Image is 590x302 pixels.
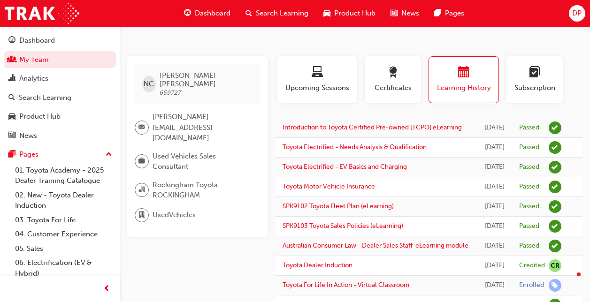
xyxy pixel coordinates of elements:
span: news-icon [8,132,15,140]
div: Passed [519,242,539,250]
div: Analytics [19,73,48,84]
span: [PERSON_NAME][EMAIL_ADDRESS][DOMAIN_NAME] [153,112,253,143]
span: DP [572,8,582,19]
span: search-icon [8,94,15,102]
a: 04. Customer Experience [11,227,116,242]
span: laptop-icon [312,67,323,79]
a: Toyota For Life In Action - Virtual Classroom [283,281,409,289]
span: Subscription [513,83,556,93]
img: Trak [5,3,79,24]
a: Product Hub [4,108,116,125]
span: Rockingham Toyota - ROCKINGHAM [153,180,253,201]
span: Pages [445,8,464,19]
a: Dashboard [4,32,116,49]
span: UsedVehicles [153,210,196,220]
span: prev-icon [103,283,110,295]
div: Passed [519,143,539,152]
span: Dashboard [195,8,230,19]
span: car-icon [323,8,330,19]
a: News [4,127,116,144]
span: search-icon [245,8,252,19]
a: Toyota Motor Vehicle Insurance [283,182,375,190]
div: Enrolled [519,281,544,290]
span: Learning History [436,83,491,93]
a: news-iconNews [383,4,427,23]
span: award-icon [387,67,398,79]
div: Passed [519,222,539,231]
span: guage-icon [184,8,191,19]
span: Product Hub [334,8,375,19]
span: NC [144,79,154,90]
a: SPK9102 Toyota Fleet Plan (eLearning) [283,202,394,210]
div: Wed Aug 27 2025 09:35:45 GMT+0800 (Australian Western Standard Time) [485,221,505,232]
span: briefcase-icon [138,155,145,167]
div: Wed Aug 27 2025 11:04:28 GMT+0800 (Australian Western Standard Time) [485,142,505,153]
a: Toyota Dealer Induction [283,261,352,269]
a: SPK9103 Toyota Sales Policies (eLearning) [283,222,403,230]
button: Learning History [429,56,499,103]
div: Passed [519,123,539,132]
div: Dashboard [19,35,55,46]
span: News [401,8,419,19]
span: chart-icon [8,75,15,83]
a: Search Learning [4,89,116,106]
button: Certificates [365,56,421,103]
a: 05. Sales [11,242,116,256]
span: Search Learning [256,8,308,19]
span: Used Vehicles Sales Consultant [153,151,253,172]
span: learningRecordVerb_PASS-icon [549,181,561,193]
iframe: Intercom live chat [558,270,581,293]
span: null-icon [549,259,561,272]
span: car-icon [8,113,15,121]
div: News [19,130,37,141]
button: DashboardMy TeamAnalyticsSearch LearningProduct HubNews [4,30,116,146]
div: Credited [519,261,545,270]
span: learningRecordVerb_PASS-icon [549,240,561,252]
div: Passed [519,182,539,191]
div: Wed Aug 27 2025 11:02:37 GMT+0800 (Australian Western Standard Time) [485,162,505,173]
span: guage-icon [8,37,15,45]
span: pages-icon [434,8,441,19]
span: 659727 [160,89,181,97]
span: learningRecordVerb_PASS-icon [549,220,561,233]
a: guage-iconDashboard [176,4,238,23]
span: learningRecordVerb_PASS-icon [549,161,561,174]
span: learningplan-icon [529,67,540,79]
a: 01. Toyota Academy - 2025 Dealer Training Catalogue [11,163,116,188]
a: Toyota Electrified - Needs Analysis & Qualification [283,143,427,151]
div: Passed [519,163,539,172]
span: [PERSON_NAME] [PERSON_NAME] [160,71,253,88]
span: Upcoming Sessions [284,83,350,93]
span: news-icon [391,8,398,19]
a: car-iconProduct Hub [316,4,383,23]
span: learningRecordVerb_ENROLL-icon [549,279,561,292]
a: Toyota Electrified - EV Basics and Charging [283,163,407,171]
span: learningRecordVerb_PASS-icon [549,141,561,154]
a: 06. Electrification (EV & Hybrid) [11,256,116,280]
button: Subscription [506,56,563,103]
span: people-icon [8,56,15,64]
div: Wed Aug 27 2025 10:35:26 GMT+0800 (Australian Western Standard Time) [485,181,505,192]
a: 02. New - Toyota Dealer Induction [11,188,116,213]
a: search-iconSearch Learning [238,4,316,23]
button: DP [569,5,585,22]
div: Pages [19,149,38,160]
a: My Team [4,51,116,68]
div: Mon Jul 07 2025 15:21:44 GMT+0800 (Australian Western Standard Time) [485,280,505,291]
span: calendar-icon [458,67,469,79]
button: Pages [4,146,116,163]
span: organisation-icon [138,184,145,196]
button: Upcoming Sessions [277,56,357,103]
div: Wed Aug 27 2025 09:18:54 GMT+0800 (Australian Western Standard Time) [485,241,505,251]
a: Introduction to Toyota Certified Pre-owned [TCPO] eLearning [283,123,462,131]
div: Product Hub [19,111,61,122]
span: learningRecordVerb_PASS-icon [549,200,561,213]
a: Analytics [4,70,116,87]
span: Certificates [372,83,414,93]
span: pages-icon [8,151,15,159]
span: department-icon [138,209,145,221]
div: Thu Jul 31 2025 08:00:00 GMT+0800 (Australian Western Standard Time) [485,260,505,271]
span: email-icon [138,121,145,134]
div: Passed [519,202,539,211]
